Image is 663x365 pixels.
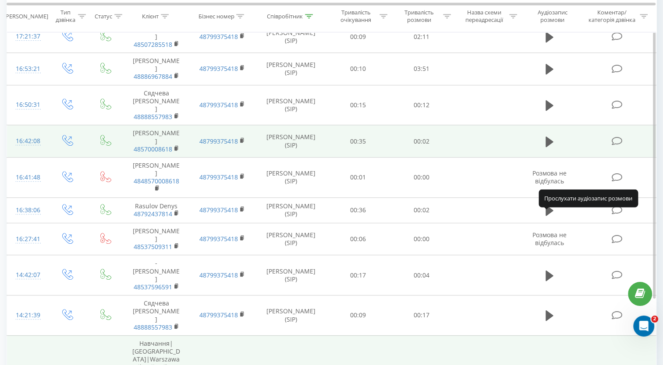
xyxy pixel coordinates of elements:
[326,255,390,295] td: 00:17
[16,267,39,284] div: 14:42:07
[586,9,638,24] div: Коментар/категорія дзвінка
[651,316,658,323] span: 2
[124,197,189,223] td: Rasulov Denys
[124,85,189,125] td: Сядчева [PERSON_NAME]
[124,255,189,295] td: - [PERSON_NAME]
[16,28,39,45] div: 17:21:37
[124,223,189,255] td: [PERSON_NAME]
[539,190,638,207] div: Прослухати аудіозапис розмови
[134,283,172,291] a: 48537596591
[16,202,39,219] div: 16:38:06
[326,53,390,85] td: 00:10
[326,295,390,336] td: 00:09
[326,125,390,158] td: 00:35
[390,125,453,158] td: 00:02
[199,206,238,214] a: 48799375418
[16,96,39,113] div: 16:50:31
[134,323,172,331] a: 48888557983
[326,157,390,197] td: 00:01
[134,112,172,121] a: 48888557983
[16,133,39,150] div: 16:42:08
[199,311,238,319] a: 48799375418
[532,169,567,185] span: Розмова не відбулась
[124,53,189,85] td: [PERSON_NAME]
[142,13,159,20] div: Клієнт
[16,307,39,324] div: 14:21:39
[199,101,238,109] a: 48799375418
[267,13,303,20] div: Співробітник
[199,173,238,181] a: 48799375418
[124,21,189,53] td: [PERSON_NAME]
[255,85,326,125] td: [PERSON_NAME] (SIP)
[390,223,453,255] td: 00:00
[134,40,172,49] a: 48507285518
[532,231,567,247] span: Розмова не відбулась
[199,32,238,41] a: 48799375418
[255,125,326,158] td: [PERSON_NAME] (SIP)
[390,255,453,295] td: 00:04
[255,53,326,85] td: [PERSON_NAME] (SIP)
[255,295,326,336] td: [PERSON_NAME] (SIP)
[326,21,390,53] td: 00:09
[255,197,326,223] td: [PERSON_NAME] (SIP)
[134,145,172,153] a: 48570008618
[124,295,189,336] td: Сядчева [PERSON_NAME]
[198,13,234,20] div: Бізнес номер
[134,242,172,251] a: 48537509311
[134,177,179,185] a: 4848570008618
[199,235,238,243] a: 48799375418
[255,223,326,255] td: [PERSON_NAME] (SIP)
[255,21,326,53] td: [PERSON_NAME] (SIP)
[134,72,172,81] a: 48886967884
[326,85,390,125] td: 00:15
[390,157,453,197] td: 00:00
[4,13,48,20] div: [PERSON_NAME]
[390,85,453,125] td: 00:12
[326,223,390,255] td: 00:06
[124,157,189,197] td: [PERSON_NAME]
[390,53,453,85] td: 03:51
[55,9,76,24] div: Тип дзвінка
[95,13,112,20] div: Статус
[16,169,39,186] div: 16:41:48
[199,64,238,73] a: 48799375418
[461,9,507,24] div: Назва схеми переадресації
[199,271,238,279] a: 48799375418
[16,231,39,248] div: 16:27:41
[390,295,453,336] td: 00:17
[134,210,172,218] a: 48792437814
[527,9,578,24] div: Аудіозапис розмови
[633,316,654,337] iframe: Intercom live chat
[199,137,238,145] a: 48799375418
[326,197,390,223] td: 00:36
[255,255,326,295] td: [PERSON_NAME] (SIP)
[397,9,441,24] div: Тривалість розмови
[16,60,39,77] div: 16:53:21
[390,197,453,223] td: 00:02
[334,9,378,24] div: Тривалість очікування
[124,125,189,158] td: [PERSON_NAME]
[255,157,326,197] td: [PERSON_NAME] (SIP)
[390,21,453,53] td: 02:11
